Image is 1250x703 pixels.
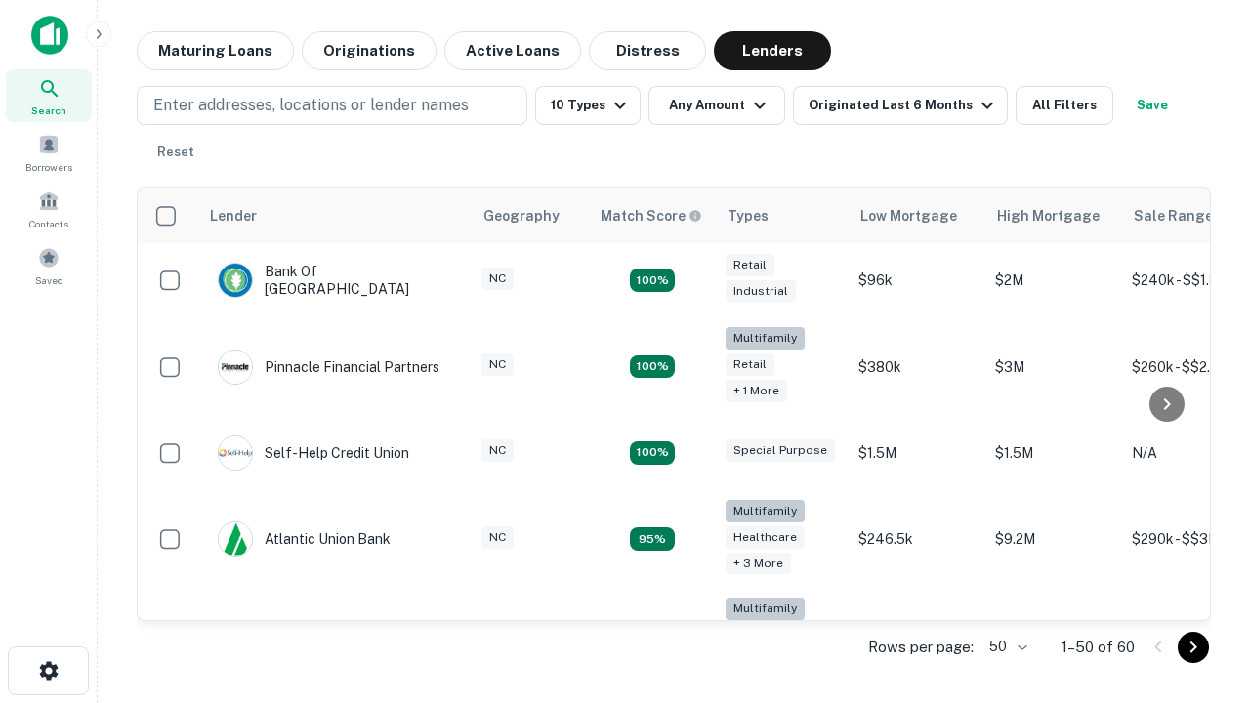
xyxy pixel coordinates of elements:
button: All Filters [1016,86,1113,125]
div: 50 [981,633,1030,661]
div: Atlantic Union Bank [218,521,391,557]
div: Self-help Credit Union [218,435,409,471]
td: $2M [985,243,1122,317]
div: Multifamily [726,598,805,620]
div: Industrial [726,280,796,303]
button: Enter addresses, locations or lender names [137,86,527,125]
p: Enter addresses, locations or lender names [153,94,469,117]
div: Retail [726,353,774,376]
button: Maturing Loans [137,31,294,70]
div: High Mortgage [997,204,1100,227]
th: Low Mortgage [849,188,985,243]
img: picture [219,522,252,556]
div: Bank Of [GEOGRAPHIC_DATA] [218,263,452,298]
div: Lender [210,204,257,227]
td: $380k [849,317,985,416]
th: Geography [472,188,589,243]
a: Borrowers [6,126,92,179]
div: Types [728,204,769,227]
th: Capitalize uses an advanced AI algorithm to match your search with the best lender. The match sco... [589,188,716,243]
img: picture [219,264,252,297]
td: $3.2M [985,588,1122,686]
div: NC [481,353,514,376]
div: Special Purpose [726,439,835,462]
div: Pinnacle Financial Partners [218,350,439,385]
div: Multifamily [726,500,805,522]
button: Lenders [714,31,831,70]
div: Capitalize uses an advanced AI algorithm to match your search with the best lender. The match sco... [601,205,702,227]
td: $9.2M [985,490,1122,589]
button: Save your search to get updates of matches that match your search criteria. [1121,86,1184,125]
td: $246.5k [849,490,985,589]
span: Contacts [29,216,68,231]
div: Geography [483,204,560,227]
div: + 3 more [726,553,791,575]
iframe: Chat Widget [1152,484,1250,578]
div: The Fidelity Bank [218,620,376,655]
a: Saved [6,239,92,292]
td: $96k [849,243,985,317]
img: capitalize-icon.png [31,16,68,55]
button: 10 Types [535,86,641,125]
button: Reset [145,133,207,172]
div: Sale Range [1134,204,1213,227]
td: $3M [985,317,1122,416]
div: Originated Last 6 Months [809,94,999,117]
button: Any Amount [648,86,785,125]
div: NC [481,268,514,290]
span: Saved [35,272,63,288]
td: $1.5M [985,416,1122,490]
p: 1–50 of 60 [1062,636,1135,659]
div: Matching Properties: 9, hasApolloMatch: undefined [630,527,675,551]
div: Retail [726,254,774,276]
p: Rows per page: [868,636,974,659]
button: Originations [302,31,437,70]
button: Distress [589,31,706,70]
td: $1.5M [849,416,985,490]
h6: Match Score [601,205,698,227]
a: Contacts [6,183,92,235]
div: Healthcare [726,526,805,549]
th: Types [716,188,849,243]
th: High Mortgage [985,188,1122,243]
div: Matching Properties: 15, hasApolloMatch: undefined [630,269,675,292]
div: NC [481,439,514,462]
span: Borrowers [25,159,72,175]
button: Active Loans [444,31,581,70]
img: picture [219,436,252,470]
div: Matching Properties: 11, hasApolloMatch: undefined [630,441,675,465]
th: Lender [198,188,472,243]
button: Go to next page [1178,632,1209,663]
a: Search [6,69,92,122]
div: Matching Properties: 17, hasApolloMatch: undefined [630,355,675,379]
span: Search [31,103,66,118]
td: $246k [849,588,985,686]
div: + 1 more [726,380,787,402]
div: Multifamily [726,327,805,350]
img: picture [219,351,252,384]
div: NC [481,526,514,549]
button: Originated Last 6 Months [793,86,1008,125]
div: Low Mortgage [860,204,957,227]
